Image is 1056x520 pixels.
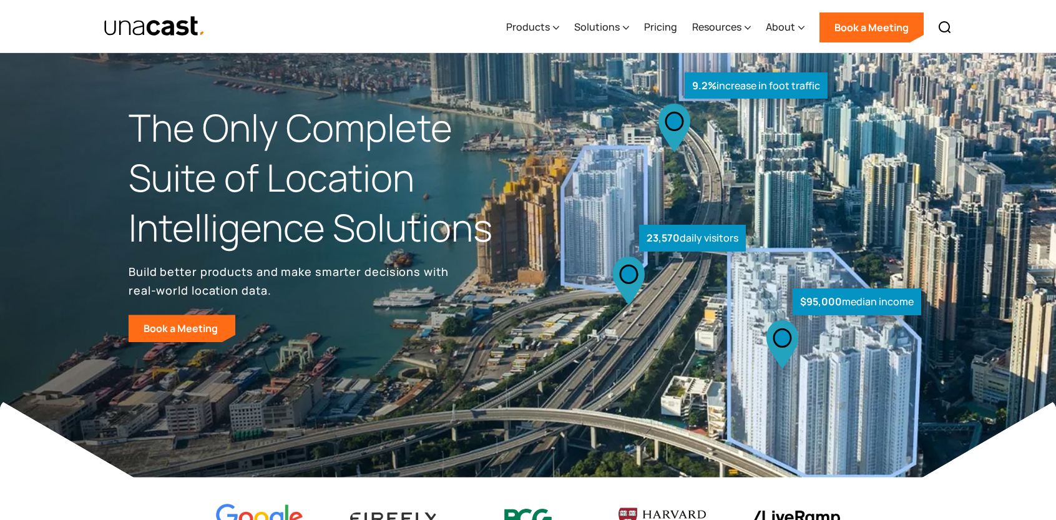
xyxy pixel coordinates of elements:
div: increase in foot traffic [685,72,828,99]
img: Unacast text logo [104,16,205,37]
div: About [766,2,804,53]
a: Book a Meeting [819,12,924,42]
h1: The Only Complete Suite of Location Intelligence Solutions [129,103,528,252]
div: About [766,19,795,34]
div: median income [793,288,921,315]
img: Search icon [937,20,952,35]
div: Resources [692,2,751,53]
strong: 9.2% [692,79,716,92]
div: daily visitors [639,225,746,252]
div: Products [506,19,550,34]
div: Solutions [574,2,629,53]
strong: 23,570 [647,231,680,245]
div: Resources [692,19,741,34]
a: Book a Meeting [129,315,235,342]
a: Pricing [644,2,677,53]
p: Build better products and make smarter decisions with real-world location data. [129,262,453,300]
div: Solutions [574,19,620,34]
a: home [104,16,205,37]
div: Products [506,2,559,53]
strong: $95,000 [800,295,842,308]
